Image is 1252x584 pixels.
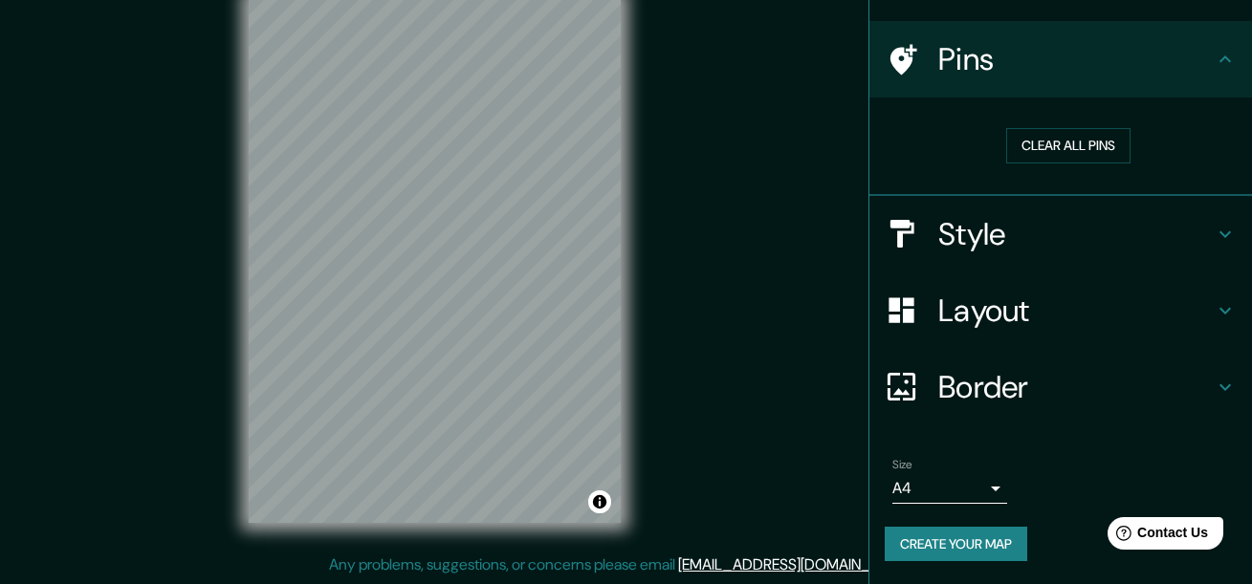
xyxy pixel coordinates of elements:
[329,553,917,576] p: Any problems, suggestions, or concerns please email .
[892,456,912,472] label: Size
[938,40,1214,78] h4: Pins
[892,473,1007,504] div: A4
[869,272,1252,349] div: Layout
[869,196,1252,272] div: Style
[938,292,1214,330] h4: Layout
[938,368,1214,406] h4: Border
[938,215,1214,253] h4: Style
[678,554,914,574] a: [EMAIL_ADDRESS][DOMAIN_NAME]
[869,349,1252,425] div: Border
[588,490,611,513] button: Toggle attribution
[869,21,1252,97] div: Pins
[1006,128,1131,163] button: Clear all pins
[885,527,1027,562] button: Create your map
[1082,509,1231,563] iframe: Help widget launcher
